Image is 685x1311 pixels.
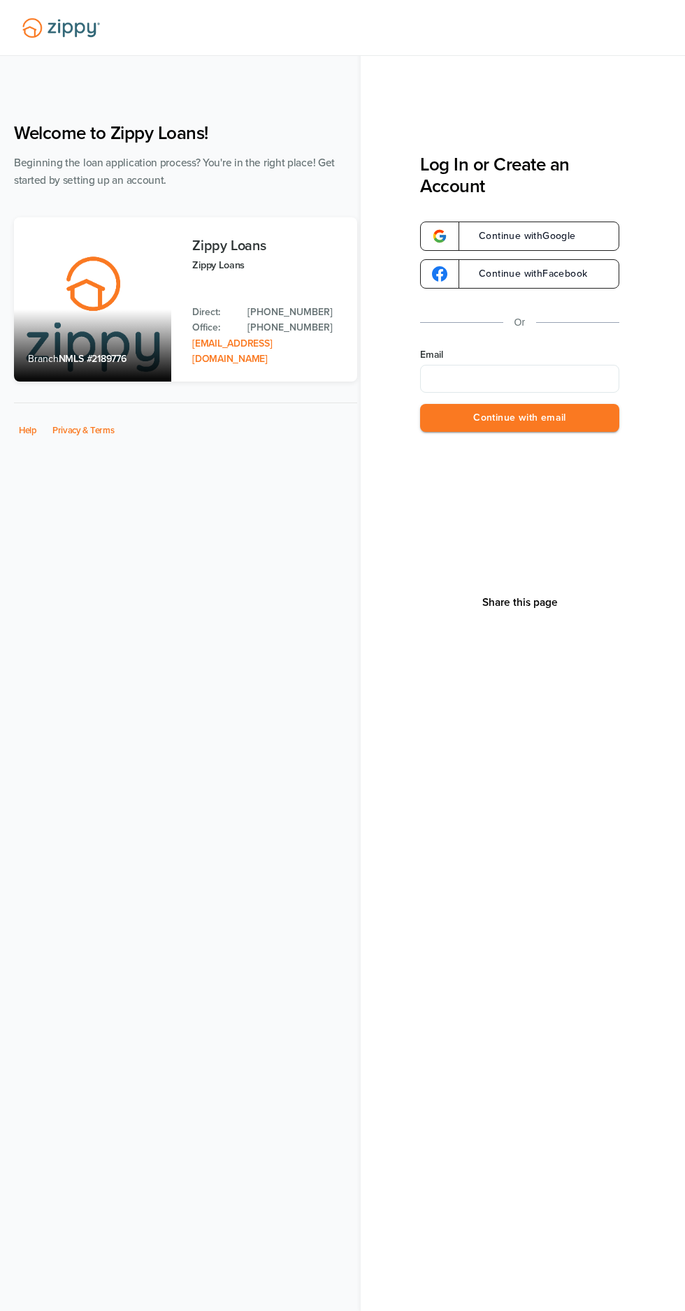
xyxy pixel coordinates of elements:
[247,305,343,320] a: Direct Phone: 512-975-2947
[14,12,108,44] img: Lender Logo
[192,320,233,335] p: Office:
[247,320,343,335] a: Office Phone: 512-975-2947
[192,257,343,273] p: Zippy Loans
[514,314,526,331] p: Or
[478,595,562,609] button: Share This Page
[465,269,587,279] span: Continue with Facebook
[192,338,272,365] a: Email Address: zippyguide@zippymh.com
[432,229,447,244] img: google-logo
[420,348,619,362] label: Email
[14,157,335,187] span: Beginning the loan application process? You're in the right place! Get started by setting up an a...
[432,266,447,282] img: google-logo
[192,238,343,254] h3: Zippy Loans
[19,425,37,436] a: Help
[192,305,233,320] p: Direct:
[52,425,115,436] a: Privacy & Terms
[420,222,619,251] a: google-logoContinue withGoogle
[420,154,619,197] h3: Log In or Create an Account
[420,404,619,433] button: Continue with email
[465,231,576,241] span: Continue with Google
[59,353,127,365] span: NMLS #2189776
[28,353,59,365] span: Branch
[14,122,357,144] h1: Welcome to Zippy Loans!
[420,365,619,393] input: Email Address
[420,259,619,289] a: google-logoContinue withFacebook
